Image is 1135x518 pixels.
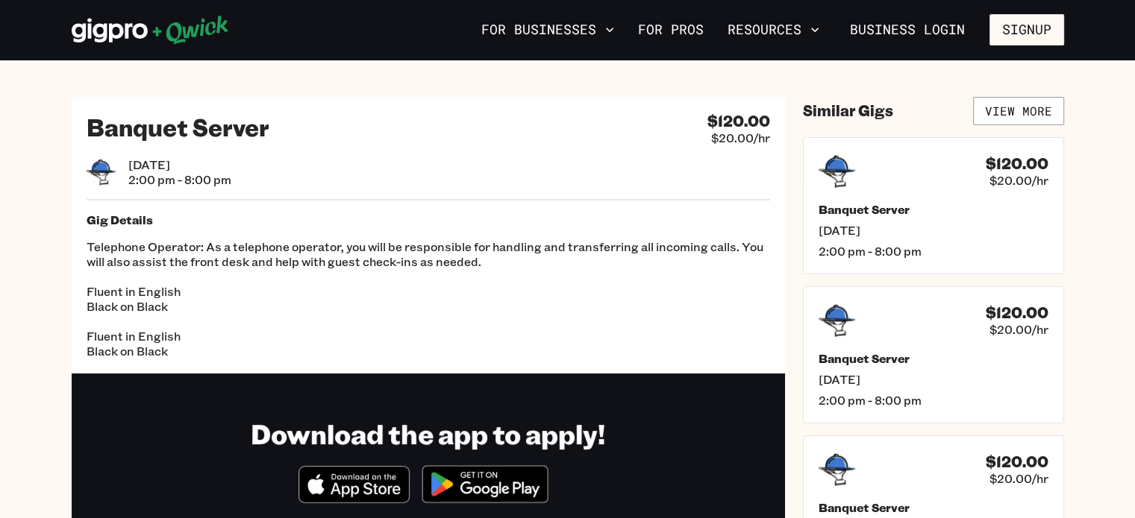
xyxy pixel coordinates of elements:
h1: Download the app to apply! [251,417,605,450]
a: For Pros [632,17,710,42]
h5: Banquet Server [819,202,1048,217]
span: $20.00/hr [989,173,1048,188]
h5: Banquet Server [819,500,1048,515]
h4: Similar Gigs [803,101,893,120]
h4: $120.00 [986,452,1048,471]
span: [DATE] [819,372,1048,387]
button: Resources [722,17,825,42]
a: $120.00$20.00/hrBanquet Server[DATE]2:00 pm - 8:00 pm [803,137,1064,274]
span: [DATE] [819,223,1048,238]
h4: $120.00 [707,112,770,130]
a: View More [973,97,1064,125]
h4: $120.00 [986,303,1048,322]
p: Telephone Operator: As a telephone operator, you will be responsible for handling and transferrin... [87,239,770,359]
h2: Banquet Server [87,112,269,142]
h5: Gig Details [87,212,770,227]
h5: Banquet Server [819,351,1048,366]
a: Download on the App Store [298,490,410,506]
span: $20.00/hr [989,471,1048,486]
span: $20.00/hr [989,322,1048,337]
span: 2:00 pm - 8:00 pm [128,172,231,187]
a: $120.00$20.00/hrBanquet Server[DATE]2:00 pm - 8:00 pm [803,286,1064,423]
img: Get it on Google Play [413,456,557,512]
button: For Businesses [475,17,620,42]
span: $20.00/hr [711,130,770,145]
span: [DATE] [128,157,231,172]
span: 2:00 pm - 8:00 pm [819,244,1048,259]
a: Business Login [837,14,978,45]
h4: $120.00 [986,154,1048,173]
button: Signup [989,14,1064,45]
span: 2:00 pm - 8:00 pm [819,393,1048,408]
